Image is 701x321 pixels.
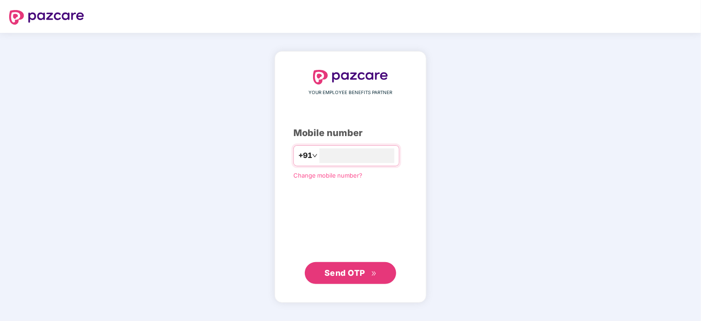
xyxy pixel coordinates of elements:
[312,153,318,158] span: down
[305,262,396,284] button: Send OTPdouble-right
[9,10,84,25] img: logo
[324,268,365,278] span: Send OTP
[313,70,388,84] img: logo
[309,89,393,96] span: YOUR EMPLOYEE BENEFITS PARTNER
[293,172,362,179] a: Change mobile number?
[293,126,408,140] div: Mobile number
[298,150,312,161] span: +91
[371,271,377,277] span: double-right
